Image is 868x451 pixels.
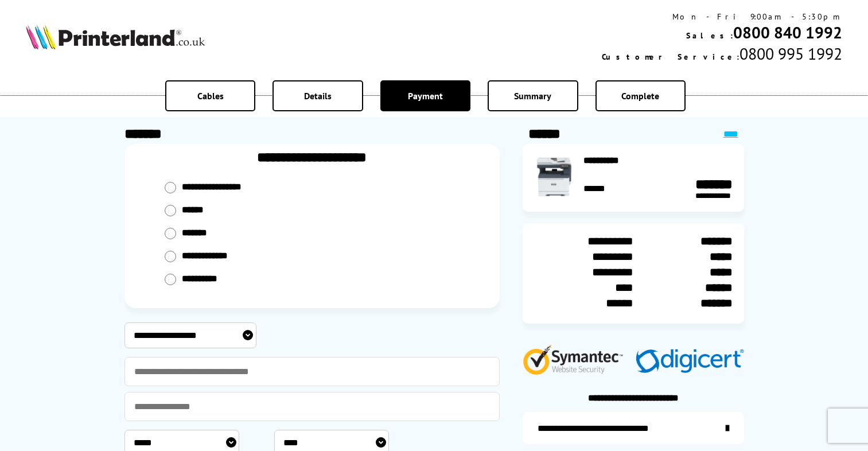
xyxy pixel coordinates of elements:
[408,90,443,102] span: Payment
[621,90,659,102] span: Complete
[26,24,205,49] img: Printerland Logo
[197,90,224,102] span: Cables
[686,30,733,41] span: Sales:
[523,412,744,444] a: additional-ink
[602,52,739,62] span: Customer Service:
[304,90,332,102] span: Details
[739,43,842,64] span: 0800 995 1992
[602,11,842,22] div: Mon - Fri 9:00am - 5:30pm
[733,22,842,43] a: 0800 840 1992
[514,90,551,102] span: Summary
